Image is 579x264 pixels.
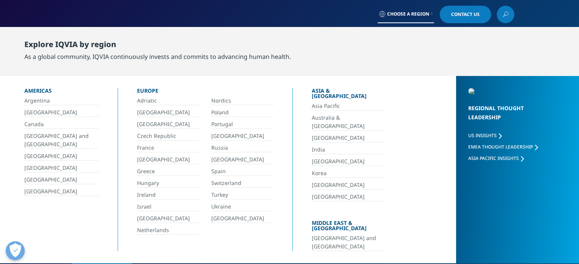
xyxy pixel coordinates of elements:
a: India [312,145,385,154]
a: [GEOGRAPHIC_DATA] [24,187,99,196]
a: [GEOGRAPHIC_DATA] [137,214,199,223]
a: [GEOGRAPHIC_DATA] and [GEOGRAPHIC_DATA] [312,234,385,251]
a: Hungary [137,179,199,188]
a: [GEOGRAPHIC_DATA] [24,108,99,117]
a: Asia Pacific Insights [468,155,524,161]
button: Abrir preferências [6,241,25,260]
a: Russia [211,144,273,152]
a: [GEOGRAPHIC_DATA] [211,214,273,223]
div: Americas [24,88,99,96]
img: 2093_analyzing-data-using-big-screen-display-and-laptop.png [468,88,548,94]
a: Greece [137,167,199,176]
a: [GEOGRAPHIC_DATA] and [GEOGRAPHIC_DATA] [24,132,99,149]
a: Asia Pacific [312,102,385,111]
nav: Primary [129,27,514,62]
span: Asia Pacific Insights [468,155,519,161]
a: Ireland [137,191,199,199]
a: Poland [211,108,273,117]
span: Contact Us [451,12,480,17]
a: EMEA Thought Leadership [468,144,538,150]
a: [GEOGRAPHIC_DATA] [137,155,199,164]
a: Nordics [211,96,273,105]
a: Israel [137,202,199,211]
div: Asia & [GEOGRAPHIC_DATA] [312,88,385,102]
a: Portugal [211,120,273,129]
a: [GEOGRAPHIC_DATA] [24,164,99,172]
a: Australia & [GEOGRAPHIC_DATA] [312,114,385,131]
span: Choose a Region [387,11,429,17]
span: US Insights [468,132,497,139]
div: As a global community, IQVIA continuously invests and commits to advancing human health. [24,52,291,61]
a: [GEOGRAPHIC_DATA] [24,175,99,184]
a: [GEOGRAPHIC_DATA] [211,155,273,164]
div: Middle East & [GEOGRAPHIC_DATA] [312,220,385,234]
a: Adriatic [137,96,199,105]
a: Korea [312,169,385,178]
a: Spain [211,167,273,176]
a: Switzerland [211,179,273,188]
a: Czech Republic [137,132,199,141]
a: [GEOGRAPHIC_DATA] [211,132,273,141]
span: EMEA Thought Leadership [468,144,533,150]
a: Netherlands [137,226,199,235]
div: Europe [137,88,273,96]
a: Canada [24,120,99,129]
a: [GEOGRAPHIC_DATA] [24,152,99,161]
a: Contact Us [440,6,491,23]
a: Argentina [24,96,99,105]
a: US Insights [468,132,502,139]
a: [GEOGRAPHIC_DATA] [312,134,385,142]
a: [GEOGRAPHIC_DATA] [312,181,385,190]
a: [GEOGRAPHIC_DATA] [312,157,385,166]
div: Regional Thought Leadership [468,104,548,131]
a: France [137,144,199,152]
a: [GEOGRAPHIC_DATA] [312,193,385,201]
a: [GEOGRAPHIC_DATA] [137,120,199,129]
div: Explore IQVIA by region [24,40,291,52]
a: Turkey [211,191,273,199]
a: Ukraine [211,202,273,211]
a: [GEOGRAPHIC_DATA] [137,108,199,117]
